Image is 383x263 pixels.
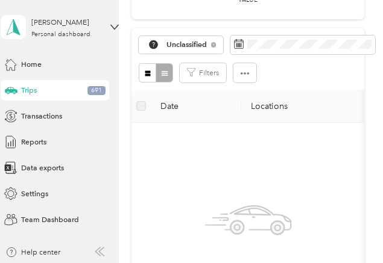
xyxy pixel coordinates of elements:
span: Team Dashboard [21,214,79,225]
span: Reports [21,137,46,147]
iframe: Everlance-gr Chat Button Frame [315,196,383,263]
span: Data exports [21,162,64,173]
span: Unclassified [166,41,207,48]
div: Personal dashboard [31,31,90,38]
span: Settings [21,188,48,199]
span: Trips [21,85,37,96]
button: Help center [5,247,60,258]
span: Transactions [21,111,62,122]
span: 691 [87,86,106,95]
div: [PERSON_NAME] [31,17,107,28]
button: Filters [180,63,226,82]
span: Home [21,59,42,70]
th: Date [151,90,241,123]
